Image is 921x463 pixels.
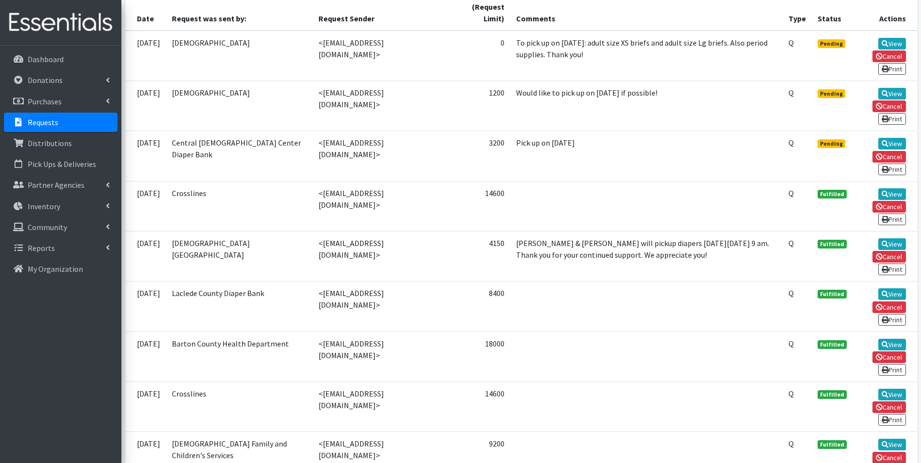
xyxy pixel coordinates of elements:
a: Requests [4,113,117,132]
p: My Organization [28,264,83,274]
a: Cancel [872,201,906,213]
abbr: Quantity [788,88,794,98]
a: Print [878,214,906,225]
a: View [878,439,906,450]
a: View [878,38,906,50]
a: Reports [4,238,117,258]
td: 8400 [447,281,510,331]
td: <[EMAIL_ADDRESS][DOMAIN_NAME]> [313,131,447,181]
a: View [878,238,906,250]
td: To pick up on [DATE]: adult size XS briefs and adult size Lg briefs. Also period supplies. Thank ... [510,31,783,81]
a: View [878,88,906,99]
a: Print [878,264,906,275]
td: <[EMAIL_ADDRESS][DOMAIN_NAME]> [313,331,447,381]
td: Central [DEMOGRAPHIC_DATA] Center Diaper Bank [166,131,313,181]
abbr: Quantity [788,138,794,148]
span: Pending [818,139,845,148]
span: Fulfilled [818,190,847,198]
a: View [878,288,906,300]
td: Crosslines [166,181,313,231]
td: Crosslines [166,381,313,431]
td: 14600 [447,381,510,431]
p: Distributions [28,138,72,148]
p: Reports [28,243,55,253]
a: View [878,138,906,149]
td: [DEMOGRAPHIC_DATA] [GEOGRAPHIC_DATA] [166,231,313,281]
abbr: Quantity [788,238,794,248]
td: <[EMAIL_ADDRESS][DOMAIN_NAME]> [313,181,447,231]
p: Pick Ups & Deliveries [28,159,96,169]
p: Requests [28,117,58,127]
td: [DATE] [125,231,166,281]
a: Cancel [872,151,906,163]
a: Community [4,217,117,237]
span: Pending [818,89,845,98]
span: Fulfilled [818,240,847,248]
a: Dashboard [4,50,117,69]
abbr: Quantity [788,439,794,448]
td: <[EMAIL_ADDRESS][DOMAIN_NAME]> [313,381,447,431]
td: <[EMAIL_ADDRESS][DOMAIN_NAME]> [313,231,447,281]
a: Inventory [4,197,117,216]
a: Cancel [872,50,906,62]
a: Print [878,164,906,175]
img: HumanEssentials [4,6,117,39]
span: Pending [818,39,845,48]
a: View [878,188,906,200]
a: View [878,339,906,350]
td: [DATE] [125,181,166,231]
span: Fulfilled [818,340,847,349]
a: Print [878,63,906,75]
a: Cancel [872,351,906,363]
td: 14600 [447,181,510,231]
a: Print [878,113,906,125]
td: [DEMOGRAPHIC_DATA] [166,31,313,81]
a: View [878,389,906,400]
td: [DATE] [125,331,166,381]
abbr: Quantity [788,188,794,198]
td: Barton County Health Department [166,331,313,381]
span: Fulfilled [818,390,847,399]
a: Pick Ups & Deliveries [4,154,117,174]
td: [DATE] [125,381,166,431]
a: Cancel [872,100,906,112]
a: Print [878,414,906,426]
td: Pick up on [DATE] [510,131,783,181]
td: [DATE] [125,81,166,131]
p: Dashboard [28,54,64,64]
td: 1200 [447,81,510,131]
a: Print [878,314,906,326]
abbr: Quantity [788,288,794,298]
p: Community [28,222,67,232]
a: Cancel [872,251,906,263]
td: 3200 [447,131,510,181]
td: 4150 [447,231,510,281]
abbr: Quantity [788,38,794,48]
td: [DEMOGRAPHIC_DATA] [166,81,313,131]
a: Purchases [4,92,117,111]
a: Distributions [4,133,117,153]
abbr: Quantity [788,389,794,398]
td: <[EMAIL_ADDRESS][DOMAIN_NAME]> [313,31,447,81]
p: Purchases [28,97,62,106]
td: [DATE] [125,31,166,81]
td: [DATE] [125,131,166,181]
a: Cancel [872,401,906,413]
td: [DATE] [125,281,166,331]
td: 0 [447,31,510,81]
td: Would like to pick up on [DATE] if possible! [510,81,783,131]
p: Partner Agencies [28,180,84,190]
a: Print [878,364,906,376]
a: My Organization [4,259,117,279]
td: <[EMAIL_ADDRESS][DOMAIN_NAME]> [313,281,447,331]
a: Donations [4,70,117,90]
p: Donations [28,75,63,85]
abbr: Quantity [788,339,794,348]
span: Fulfilled [818,290,847,298]
td: 18000 [447,331,510,381]
span: Fulfilled [818,440,847,449]
td: [PERSON_NAME] & [PERSON_NAME] will pickup diapers [DATE][DATE] 9 am. Thank you for your continued... [510,231,783,281]
td: <[EMAIL_ADDRESS][DOMAIN_NAME]> [313,81,447,131]
a: Partner Agencies [4,175,117,195]
a: Cancel [872,301,906,313]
